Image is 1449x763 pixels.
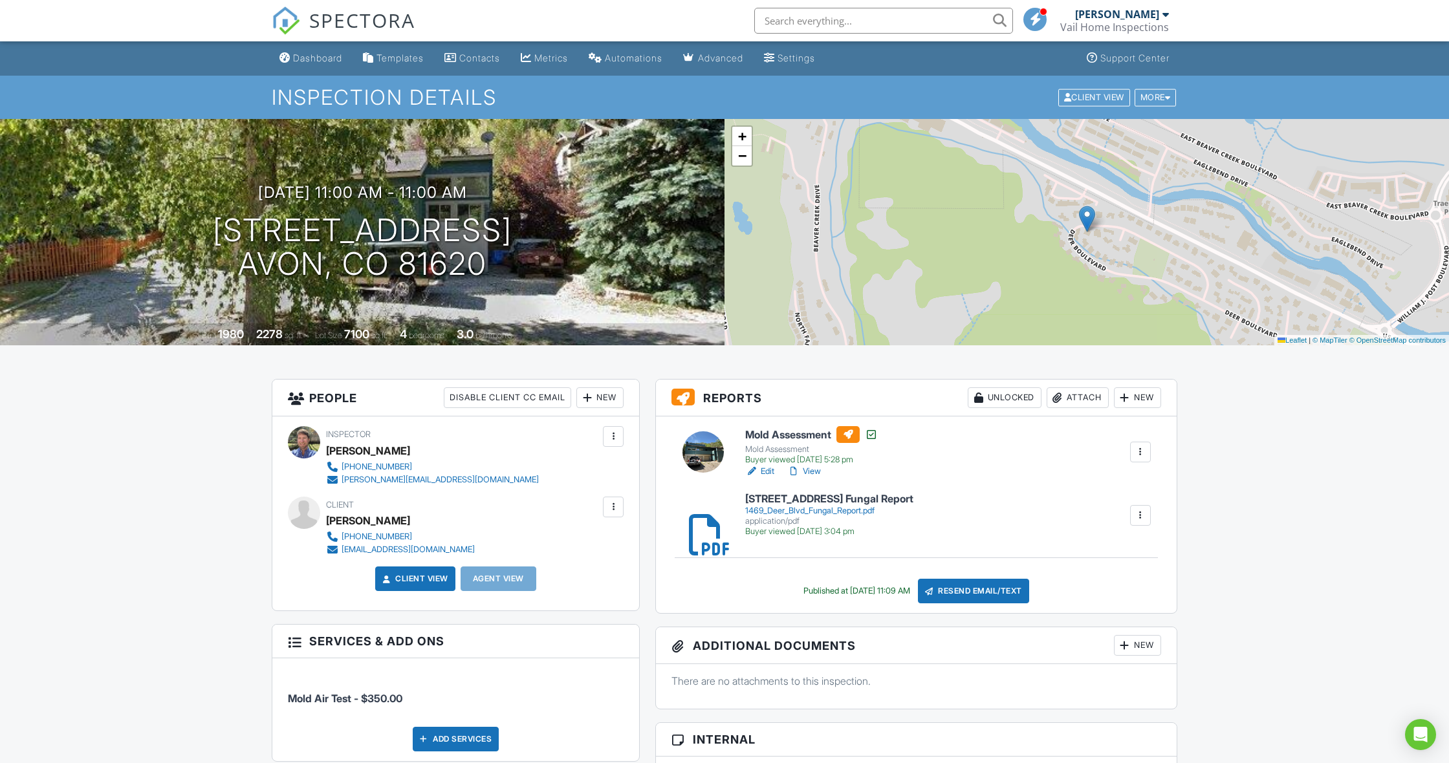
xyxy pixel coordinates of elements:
a: Zoom out [732,146,752,166]
div: Automations [605,52,662,63]
a: Client View [380,572,448,585]
h1: [STREET_ADDRESS] Avon, CO 81620 [213,213,512,282]
div: Disable Client CC Email [444,387,571,408]
div: 7100 [344,327,369,341]
span: + [738,128,746,144]
h6: Mold Assessment [745,426,878,443]
img: Marker [1079,206,1095,232]
h3: Additional Documents [656,627,1177,664]
a: View [787,465,821,478]
a: Dashboard [274,47,347,70]
div: Templates [376,52,424,63]
h3: [DATE] 11:00 am - 11:00 am [258,184,467,201]
div: [PERSON_NAME] [326,511,410,530]
a: [PERSON_NAME][EMAIL_ADDRESS][DOMAIN_NAME] [326,473,539,486]
div: Mold Assessment [745,444,878,455]
h3: People [272,380,639,416]
a: Zoom in [732,127,752,146]
span: sq. ft. [285,330,303,340]
a: Edit [745,465,774,478]
h6: [STREET_ADDRESS] Fungal Report [745,493,913,505]
input: Search everything... [754,8,1013,34]
a: © MapTiler [1313,336,1347,344]
span: Mold Air Test - $350.00 [288,692,402,705]
a: Automations (Basic) [583,47,668,70]
span: | [1309,336,1311,344]
span: Client [326,500,354,510]
div: Client View [1058,89,1130,106]
a: [PHONE_NUMBER] [326,530,475,543]
div: Metrics [534,52,568,63]
a: Templates [358,47,429,70]
div: 3.0 [457,327,474,341]
span: bedrooms [409,330,444,340]
span: − [738,147,746,164]
div: New [576,387,624,408]
p: There are no attachments to this inspection. [671,674,1161,688]
span: Lot Size [315,330,342,340]
a: SPECTORA [272,17,415,45]
div: Dashboard [293,52,342,63]
div: [EMAIL_ADDRESS][DOMAIN_NAME] [342,544,475,555]
h3: Reports [656,380,1177,416]
div: Attach [1047,387,1109,408]
div: 1469_Deer_Blvd_Fungal_Report.pdf [745,506,913,516]
span: Built [202,330,216,340]
div: Add Services [413,727,499,751]
div: [PHONE_NUMBER] [342,462,412,472]
h3: Services & Add ons [272,625,639,658]
a: Client View [1057,92,1133,102]
div: New [1114,635,1161,656]
div: New [1114,387,1161,408]
div: Settings [778,52,815,63]
div: 2278 [256,327,283,341]
h1: Inspection Details [272,86,1177,109]
span: bathrooms [475,330,512,340]
div: Resend Email/Text [918,579,1029,603]
div: More [1135,89,1177,106]
span: SPECTORA [309,6,415,34]
div: 1980 [218,327,244,341]
li: Service: Mold Air Test [288,668,624,716]
a: © OpenStreetMap contributors [1349,336,1446,344]
div: Unlocked [968,387,1041,408]
a: Support Center [1082,47,1175,70]
a: Contacts [439,47,505,70]
div: [PERSON_NAME][EMAIL_ADDRESS][DOMAIN_NAME] [342,475,539,485]
span: sq.ft. [371,330,387,340]
a: Metrics [516,47,573,70]
h3: Internal [656,723,1177,757]
a: [EMAIL_ADDRESS][DOMAIN_NAME] [326,543,475,556]
div: Published at [DATE] 11:09 AM [803,586,910,596]
div: Buyer viewed [DATE] 5:28 pm [745,455,878,465]
a: [PHONE_NUMBER] [326,460,539,473]
div: [PERSON_NAME] [1075,8,1159,21]
a: Settings [759,47,820,70]
a: Mold Assessment Mold Assessment Buyer viewed [DATE] 5:28 pm [745,426,878,465]
div: Open Intercom Messenger [1405,719,1436,750]
a: [STREET_ADDRESS] Fungal Report 1469_Deer_Blvd_Fungal_Report.pdf application/pdf Buyer viewed [DAT... [745,493,913,537]
div: [PHONE_NUMBER] [342,532,412,542]
div: 4 [400,327,407,341]
img: The Best Home Inspection Software - Spectora [272,6,300,35]
span: Inspector [326,429,371,439]
div: application/pdf [745,516,913,526]
div: Advanced [698,52,743,63]
div: Buyer viewed [DATE] 3:04 pm [745,526,913,537]
div: Support Center [1100,52,1170,63]
a: Advanced [678,47,748,70]
div: Contacts [459,52,500,63]
a: Leaflet [1278,336,1307,344]
div: Vail Home Inspections [1060,21,1169,34]
div: [PERSON_NAME] [326,441,410,460]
